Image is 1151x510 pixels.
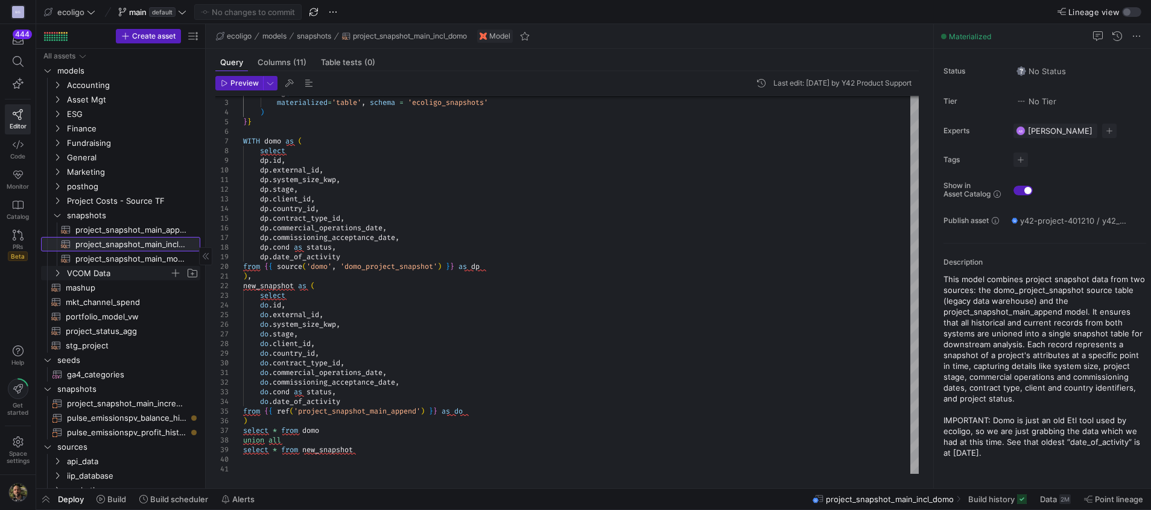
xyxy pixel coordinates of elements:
[57,440,198,454] span: sources
[67,266,170,280] span: VCOM Data
[57,382,198,396] span: snapshots
[67,93,198,107] span: Asset Mgt
[5,2,31,22] a: EG
[273,348,315,358] span: country_id
[215,223,229,233] div: 16
[41,121,200,136] div: Press SPACE to select this row.
[273,300,281,310] span: id
[213,29,255,43] button: ecoligo
[10,122,27,130] span: Editor
[273,184,294,194] span: stage
[215,184,229,194] div: 12
[75,238,186,251] span: project_snapshot_main_incl_domo​​​​​​​​​​
[41,338,200,353] a: stg_project​​​​​​​​​​
[268,300,273,310] span: .
[332,262,336,271] span: ,
[285,136,294,146] span: as
[1035,489,1076,509] button: Data2M
[67,194,198,208] span: Project Costs - Source TF
[75,223,186,237] span: project_snapshot_main_append​​​​​​​​​​
[243,271,247,281] span: )
[339,29,470,43] button: project_snapshot_main_incl_domo
[41,295,200,309] div: Press SPACE to select this row.
[5,480,31,505] button: https://storage.googleapis.com/y42-prod-data-exchange/images/7e7RzXvUWcEhWhf8BYUbRCghczaQk4zBh2Nv...
[41,63,200,78] div: Press SPACE to select this row.
[332,98,361,107] span: 'table'
[293,58,306,66] span: (11)
[260,107,264,117] span: )
[260,300,268,310] span: do
[5,374,31,421] button: Getstarted
[446,262,450,271] span: }
[943,97,1004,105] span: Tier
[66,295,186,309] span: mkt_channel_spend​​​​​​​​​​
[943,274,1146,458] p: This model combines project snapshot data from two sources: the domo_project_snapshot source tabl...
[943,181,991,198] span: Show in Asset Catalog
[8,483,28,502] img: https://storage.googleapis.com/y42-prod-data-exchange/images/7e7RzXvUWcEhWhf8BYUbRCghczaQk4zBh2Nv...
[215,252,229,262] div: 19
[5,340,31,371] button: Help
[294,29,334,43] button: snapshots
[260,252,268,262] span: dp
[332,387,336,397] span: ,
[1013,63,1069,79] button: No statusNo Status
[306,262,332,271] span: 'domo'
[1068,7,1120,17] span: Lineage view
[268,348,273,358] span: .
[328,98,332,107] span: =
[41,324,200,338] div: Press SPACE to select this row.
[10,359,25,366] span: Help
[91,489,132,509] button: Build
[215,76,263,90] button: Preview
[7,213,29,220] span: Catalog
[1059,494,1071,504] div: 2M
[1079,489,1149,509] button: Point lineage
[260,233,268,242] span: dp
[41,150,200,165] div: Press SPACE to select this row.
[247,117,252,127] span: }
[268,194,273,204] span: .
[281,156,285,165] span: ,
[67,107,198,121] span: ESG
[311,339,315,348] span: ,
[268,213,273,223] span: .
[41,194,200,208] div: Press SPACE to select this row.
[132,32,176,40] span: Create asset
[268,339,273,348] span: .
[336,320,340,329] span: ,
[968,494,1015,504] span: Build history
[67,78,198,92] span: Accounting
[1020,216,1126,225] span: y42-project-401210 / y42_ecoligo_main / project_snapshot_main_incl_domo
[943,67,1004,75] span: Status
[215,358,229,368] div: 30
[216,489,260,509] button: Alerts
[41,136,200,150] div: Press SPACE to select this row.
[277,262,302,271] span: source
[1016,66,1066,76] span: No Status
[273,156,281,165] span: id
[294,387,302,397] span: as
[260,348,268,358] span: do
[67,426,186,439] span: pulse_emissionspv_profit_historical​​​​​​​
[43,52,75,60] div: All assets
[41,222,200,237] div: Press SPACE to select this row.
[268,329,273,339] span: .
[215,329,229,339] div: 27
[41,237,200,251] a: project_snapshot_main_incl_domo​​​​​​​​​​
[294,184,298,194] span: ,
[243,262,260,271] span: from
[437,262,442,271] span: )
[5,29,31,51] button: 444
[340,213,344,223] span: ,
[41,324,200,338] a: project_status_agg​​​​​​​​​​
[41,367,200,382] a: ga4_categories​​​​​​
[302,262,306,271] span: (
[215,194,229,204] div: 13
[264,262,268,271] span: {
[336,175,340,184] span: ,
[116,29,181,43] button: Create asset
[273,233,395,242] span: commissioning_acceptance_date
[297,32,331,40] span: snapshots
[260,242,268,252] span: dp
[260,368,268,377] span: do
